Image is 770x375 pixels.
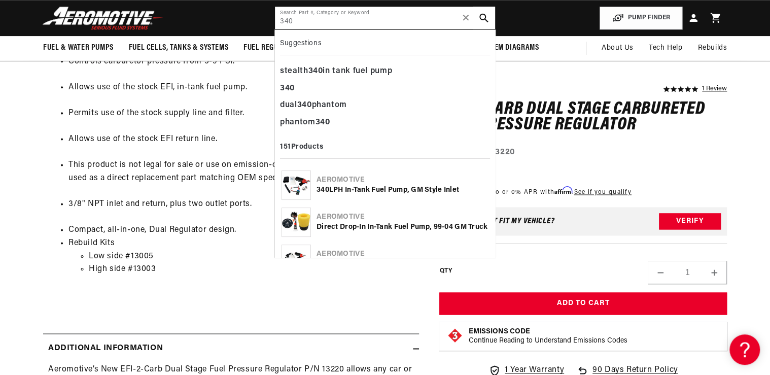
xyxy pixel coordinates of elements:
div: Direct Drop-In In-Tank Fuel Pump, 99-04 GM Truck [317,222,488,232]
summary: Tech Help [641,36,690,60]
div: stealth in tank fuel pump [280,63,490,80]
img: 340 LPH In-Tank Fuel Pump, GM Style Inlet [282,175,310,195]
span: Fuel Cells, Tanks & Systems [129,43,228,53]
img: Emissions code [447,328,463,344]
li: 3/8" NPT inlet and return, plus two outlet ports. [68,198,414,211]
p: Continue Reading to Understand Emissions Codes [468,337,627,346]
summary: Fuel Regulators [236,36,310,60]
a: See if you qualify - Learn more about Affirm Financing (opens in modal) [574,190,631,196]
li: High side #13003 [89,263,414,276]
li: Controls carburetor pressure from 5-9 PSI. [68,55,414,69]
summary: Additional information [43,334,419,363]
h2: Additional information [48,342,163,355]
summary: System Diagrams [471,36,546,60]
li: This product is not legal for sale or use on emission-controlled vehicles except when used as a d... [68,159,414,185]
span: System Diagrams [479,43,539,53]
strong: Emissions Code [468,328,530,336]
button: Add to Cart [439,293,727,316]
span: About Us [602,44,634,52]
li: Compact, all-in-one, Dual Regulator design. [68,224,414,237]
label: QTY [439,267,452,276]
span: Fuel Regulators [243,43,303,53]
b: 340 [308,67,323,75]
li: Permits use of the stock supply line and filter. [68,107,414,120]
div: Aeromotive [317,175,488,185]
div: dual phantom [280,97,490,114]
li: Allows use of the stock EFI, in-tank fuel pump. [68,81,414,94]
a: 1 reviews [702,86,727,93]
div: Aeromotive [317,212,488,222]
img: 340 LPH In-Tank Fuel Pump, Inline Inlet [282,250,310,269]
input: Search by Part Number, Category or Keyword [275,7,495,29]
summary: Fuel & Water Pumps [36,36,121,60]
img: Direct Drop-In In-Tank Fuel Pump, 99-04 GM Truck [282,211,310,233]
button: Verify [659,214,721,230]
div: Suggestions [280,35,490,55]
p: Starting at /mo or 0% APR with . [439,188,631,197]
span: Tech Help [649,43,682,54]
a: About Us [594,36,641,60]
summary: Rebuilds [690,36,734,60]
div: Part Number: [439,146,727,159]
summary: Fuel Cells, Tanks & Systems [121,36,236,60]
b: 340 [280,84,295,92]
div: Does This part fit My vehicle? [445,218,554,226]
div: phantom [280,114,490,131]
b: 340 [297,101,312,109]
span: Rebuilds [697,43,727,54]
b: 151 Products [280,143,323,151]
span: ✕ [461,10,470,26]
img: Aeromotive [40,6,166,30]
span: Fuel & Water Pumps [43,43,114,53]
b: 340 [317,186,329,194]
div: Aeromotive [317,249,488,259]
button: search button [473,7,495,29]
li: Low side #13005 [89,250,414,263]
b: 340 [315,118,330,126]
strong: 13220 [492,148,515,156]
button: PUMP FINDER [600,7,682,29]
li: Rebuild Kits [68,237,414,276]
span: Affirm [554,187,572,195]
button: Emissions CodeContinue Reading to Understand Emissions Codes [468,328,627,346]
li: Allows use of the stock EFI return line. [68,133,414,146]
h1: EFI to Carb Dual Stage Carbureted Fuel Pressure Regulator [439,101,727,133]
div: LPH In-Tank Fuel Pump, GM Style Inlet [317,185,488,195]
